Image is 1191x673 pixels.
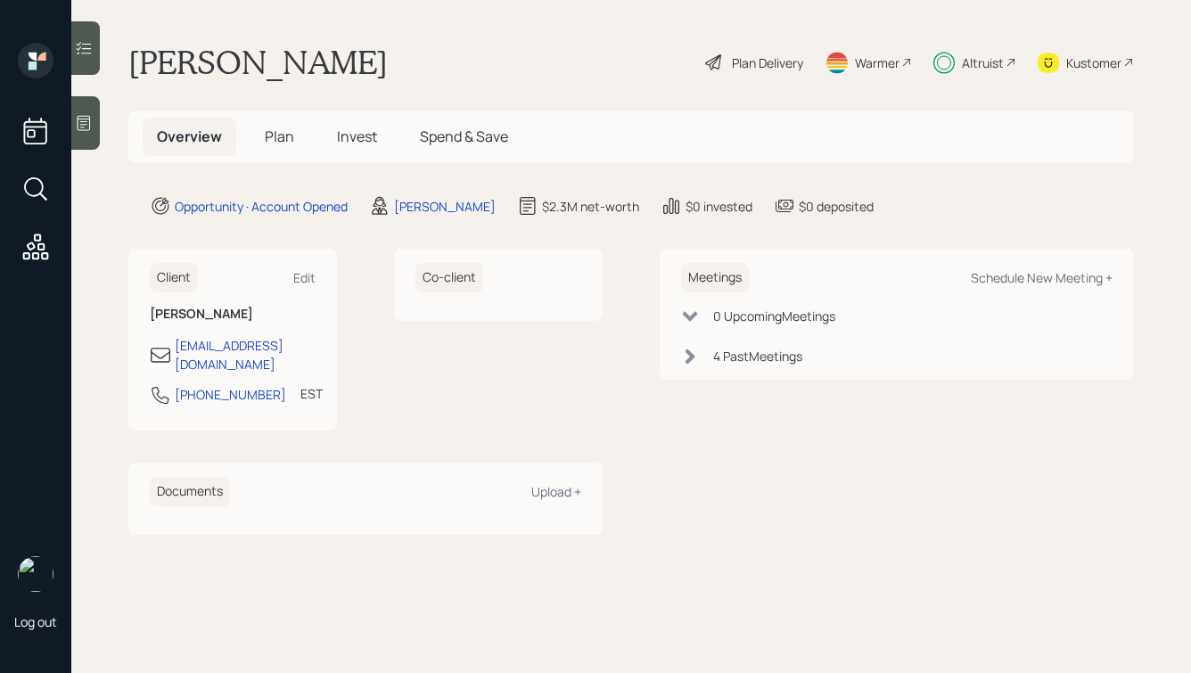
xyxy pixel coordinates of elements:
[713,347,802,365] div: 4 Past Meeting s
[799,197,874,216] div: $0 deposited
[18,556,53,592] img: hunter_neumayer.jpg
[293,269,316,286] div: Edit
[962,53,1004,72] div: Altruist
[732,53,803,72] div: Plan Delivery
[971,269,1113,286] div: Schedule New Meeting +
[175,197,348,216] div: Opportunity · Account Opened
[128,43,388,82] h1: [PERSON_NAME]
[415,263,483,292] h6: Co-client
[686,197,752,216] div: $0 invested
[150,307,316,322] h6: [PERSON_NAME]
[300,384,323,403] div: EST
[713,307,835,325] div: 0 Upcoming Meeting s
[855,53,899,72] div: Warmer
[150,477,230,506] h6: Documents
[394,197,496,216] div: [PERSON_NAME]
[337,127,377,146] span: Invest
[14,613,57,630] div: Log out
[681,263,749,292] h6: Meetings
[175,336,316,373] div: [EMAIL_ADDRESS][DOMAIN_NAME]
[1066,53,1121,72] div: Kustomer
[157,127,222,146] span: Overview
[175,385,286,404] div: [PHONE_NUMBER]
[265,127,294,146] span: Plan
[531,483,581,500] div: Upload +
[420,127,508,146] span: Spend & Save
[542,197,639,216] div: $2.3M net-worth
[150,263,198,292] h6: Client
